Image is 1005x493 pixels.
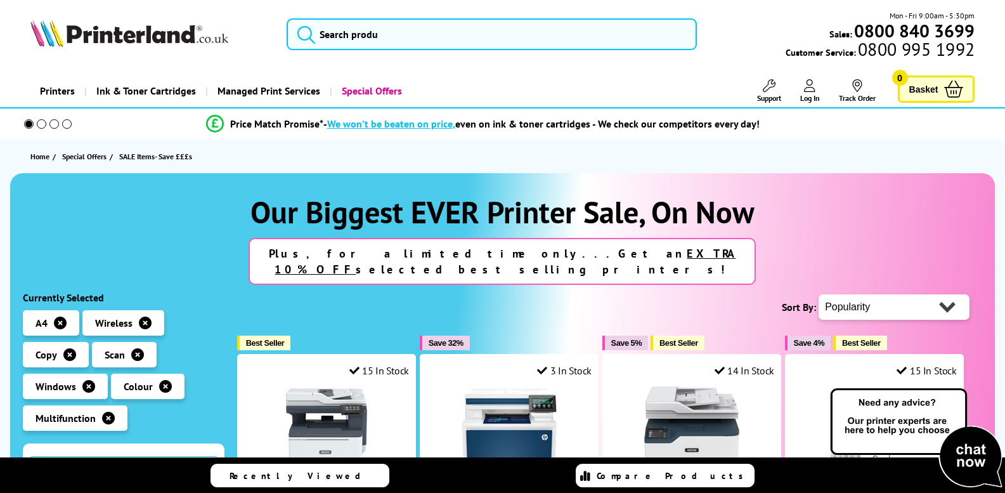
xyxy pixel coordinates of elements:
button: Save 5% [602,336,648,350]
span: Compare Products [597,470,750,482]
span: Log In [800,93,820,103]
img: Epson EcoTank ET-2851 [827,386,922,482]
span: Colour [124,380,153,393]
span: Multifunction [36,412,96,424]
span: Best Seller [659,338,698,348]
button: Save 4% [785,336,831,350]
span: Scan [105,348,125,361]
span: Copy [36,348,57,361]
a: Special Offers [62,150,110,163]
b: 0800 840 3699 [854,19,975,43]
span: Ink & Toner Cartridges [96,75,196,107]
div: - even on ink & toner cartridges - We check our competitors every day! [323,117,760,130]
span: Best Seller [246,338,285,348]
div: 3 In Stock [537,364,592,377]
span: 0800 995 1992 [856,43,975,55]
a: Managed Print Services [205,75,330,107]
span: Save 4% [794,338,824,348]
span: Sales: [829,28,852,40]
a: Printers [30,75,84,107]
input: Search produ [287,18,697,50]
a: Special Offers [330,75,412,107]
span: Windows [36,380,76,393]
a: Basket 0 [898,76,975,103]
u: EXTRA 10% OFF [275,246,736,277]
span: Customer Service: [786,43,975,58]
img: HP Color LaserJet Pro MFP 4302dw (Box Opened) [462,386,557,482]
span: Price Match Promise* [230,117,323,130]
span: Mon - Fri 9:00am - 5:30pm [890,10,975,22]
img: Xerox C325 [279,386,374,482]
div: 15 In Stock [349,364,409,377]
div: Currently Selected [23,291,224,304]
a: Recently Viewed [211,464,389,487]
span: 14 Products Found [29,456,218,493]
span: Support [757,93,781,103]
span: We won’t be beaten on price, [327,117,455,130]
span: Sort By: [782,301,816,313]
a: Support [757,79,781,103]
a: Log In [800,79,820,103]
span: Basket [909,81,938,98]
h1: Our Biggest EVER Printer Sale, On Now [23,192,982,232]
img: Printerland Logo [30,19,228,47]
span: 0 [892,70,908,86]
a: 0800 840 3699 [852,25,975,37]
span: Save 5% [611,338,642,348]
a: Compare Products [576,464,755,487]
span: A4 [36,317,48,329]
span: SALE Items- Save £££s [119,152,192,161]
div: 15 In Stock [897,364,956,377]
span: Best Seller [842,338,881,348]
strong: Plus, for a limited time only...Get an selected best selling printers! [269,246,736,277]
button: Best Seller [651,336,704,350]
div: 14 In Stock [715,364,774,377]
button: Best Seller [833,336,887,350]
button: Best Seller [237,336,291,350]
span: Wireless [95,317,133,329]
a: Ink & Toner Cartridges [84,75,205,107]
span: Special Offers [62,150,107,163]
a: Printerland Logo [30,19,271,49]
span: Recently Viewed [230,470,373,482]
a: Home [30,150,53,163]
span: Save 32% [429,338,464,348]
button: Save 32% [420,336,470,350]
a: Track Order [839,79,876,103]
li: modal_Promise [6,113,959,135]
img: Xerox C235 [644,386,739,482]
img: Open Live Chat window [827,386,1005,490]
